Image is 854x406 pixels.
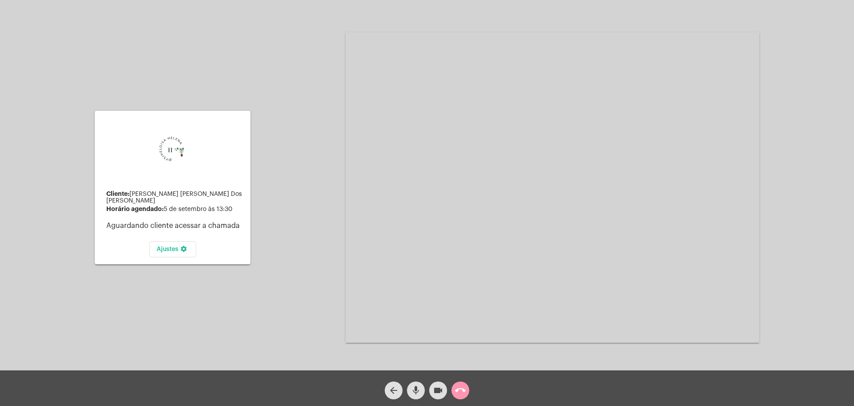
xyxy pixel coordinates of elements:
img: 0d939d3e-dcd2-0964-4adc-7f8e0d1a206f.png [141,122,204,185]
button: Ajustes [149,241,196,257]
strong: Cliente: [106,191,129,197]
mat-icon: videocam [433,385,443,396]
mat-icon: call_end [455,385,466,396]
span: Ajustes [157,246,189,252]
div: 5 de setembro às 13:30 [106,206,243,213]
p: Aguardando cliente acessar a chamada [106,222,243,230]
mat-icon: settings [178,245,189,256]
mat-icon: arrow_back [388,385,399,396]
div: [PERSON_NAME] [PERSON_NAME] Dos [PERSON_NAME] [106,191,243,204]
mat-icon: mic [411,385,421,396]
strong: Horário agendado: [106,206,164,212]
